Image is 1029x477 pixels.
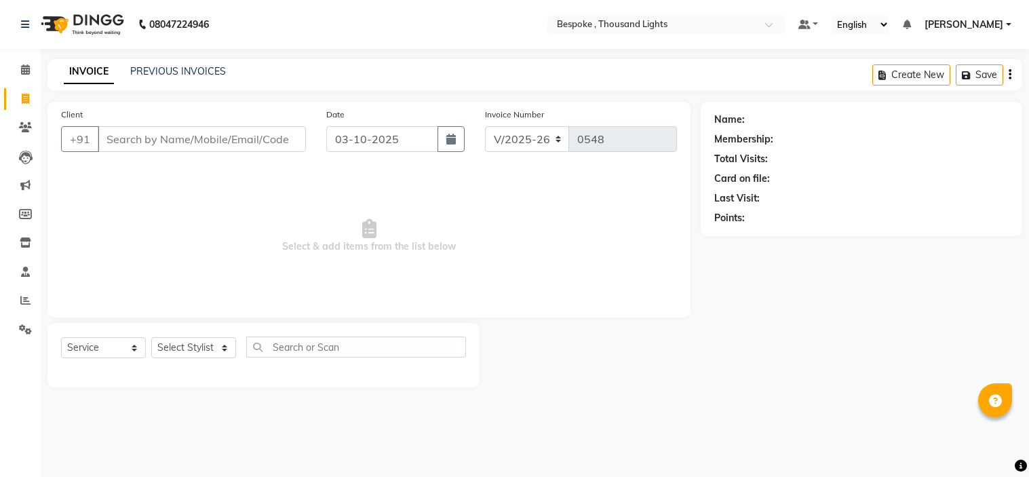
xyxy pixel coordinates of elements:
[714,172,770,186] div: Card on file:
[149,5,209,43] b: 08047224946
[326,109,345,121] label: Date
[485,109,544,121] label: Invoice Number
[61,126,99,152] button: +91
[956,64,1003,85] button: Save
[714,132,773,147] div: Membership:
[35,5,128,43] img: logo
[925,18,1003,32] span: [PERSON_NAME]
[972,423,1015,463] iframe: chat widget
[61,109,83,121] label: Client
[61,168,677,304] span: Select & add items from the list below
[714,152,768,166] div: Total Visits:
[714,211,745,225] div: Points:
[246,337,466,358] input: Search or Scan
[64,60,114,84] a: INVOICE
[714,191,760,206] div: Last Visit:
[130,65,226,77] a: PREVIOUS INVOICES
[98,126,306,152] input: Search by Name/Mobile/Email/Code
[714,113,745,127] div: Name:
[872,64,950,85] button: Create New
